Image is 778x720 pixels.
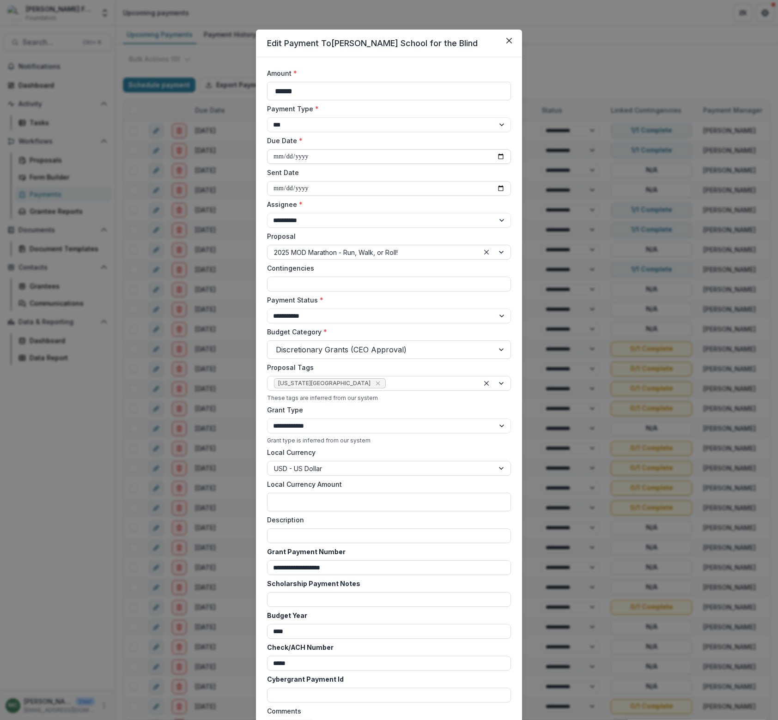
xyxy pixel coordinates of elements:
label: Proposal [267,231,505,241]
label: Cybergrant Payment Id [267,674,505,684]
label: Payment Status [267,295,505,305]
label: Amount [267,68,505,78]
label: Local Currency [267,448,316,457]
div: Grant type is inferred from our system [267,437,511,444]
label: Check/ACH Number [267,642,505,652]
div: Clear selected options [481,247,492,258]
label: Contingencies [267,263,505,273]
label: Payment Type [267,104,505,114]
div: Remove New York State [373,379,383,388]
label: Sent Date [267,168,505,177]
header: Edit Payment To [PERSON_NAME] School for the Blind [256,30,522,57]
span: [US_STATE][GEOGRAPHIC_DATA] [278,380,371,387]
label: Description [267,515,505,525]
label: Comments [267,706,505,716]
label: Grant Payment Number [267,547,505,557]
div: These tags are inferred from our system [267,394,511,401]
label: Due Date [267,136,505,145]
label: Assignee [267,200,505,209]
label: Grant Type [267,405,505,415]
label: Local Currency Amount [267,479,505,489]
label: Proposal Tags [267,363,505,372]
button: Close [502,33,517,48]
label: Scholarship Payment Notes [267,579,505,588]
label: Budget Year [267,611,505,620]
label: Budget Category [267,327,505,337]
div: Clear selected options [481,378,492,389]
